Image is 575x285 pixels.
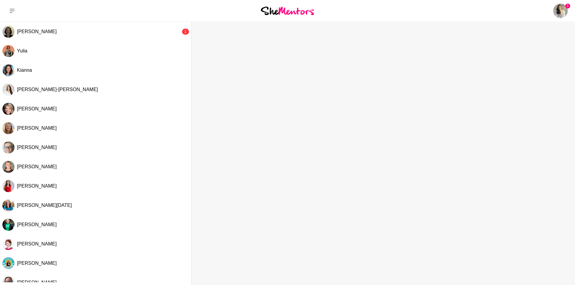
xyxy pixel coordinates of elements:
[2,257,14,269] div: Marie Fox
[2,161,14,173] img: R
[2,103,14,115] img: S
[553,4,568,18] img: Jen Gautier
[17,87,98,92] span: [PERSON_NAME]-[PERSON_NAME]
[2,84,14,96] div: Janelle Kee-Sue
[2,238,14,250] div: Beth Baldwin
[2,219,14,231] img: A
[17,183,57,188] span: [PERSON_NAME]
[2,45,14,57] img: Y
[2,199,14,211] div: Jennifer Natale
[2,219,14,231] div: Ann Pocock
[17,145,57,150] span: [PERSON_NAME]
[2,180,14,192] img: D
[2,26,14,38] div: Laila Punj
[2,199,14,211] img: J
[2,103,14,115] div: Susan Elford
[2,84,14,96] img: J
[17,106,57,111] span: [PERSON_NAME]
[261,7,314,15] img: She Mentors Logo
[2,45,14,57] div: Yulia
[182,29,189,35] div: 1
[2,122,14,134] div: Tammy McCann
[2,257,14,269] img: M
[17,48,27,53] span: Yulia
[2,180,14,192] div: Dr Missy Wolfman
[2,64,14,76] div: Kianna
[17,125,57,131] span: [PERSON_NAME]
[565,4,570,8] span: 1
[2,141,14,154] img: C
[17,280,57,285] span: [PERSON_NAME]
[2,122,14,134] img: T
[2,141,14,154] div: Ceri McCutcheon
[17,261,57,266] span: [PERSON_NAME]
[2,238,14,250] img: B
[2,161,14,173] div: Roisin Mcsweeney
[17,203,72,208] span: [PERSON_NAME][DATE]
[553,4,568,18] a: Jen Gautier 1
[2,64,14,76] img: K
[17,222,57,227] span: [PERSON_NAME]
[2,26,14,38] img: L
[17,164,57,169] span: [PERSON_NAME]
[17,68,32,73] span: Kianna
[17,29,57,34] span: [PERSON_NAME]
[17,241,57,246] span: [PERSON_NAME]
